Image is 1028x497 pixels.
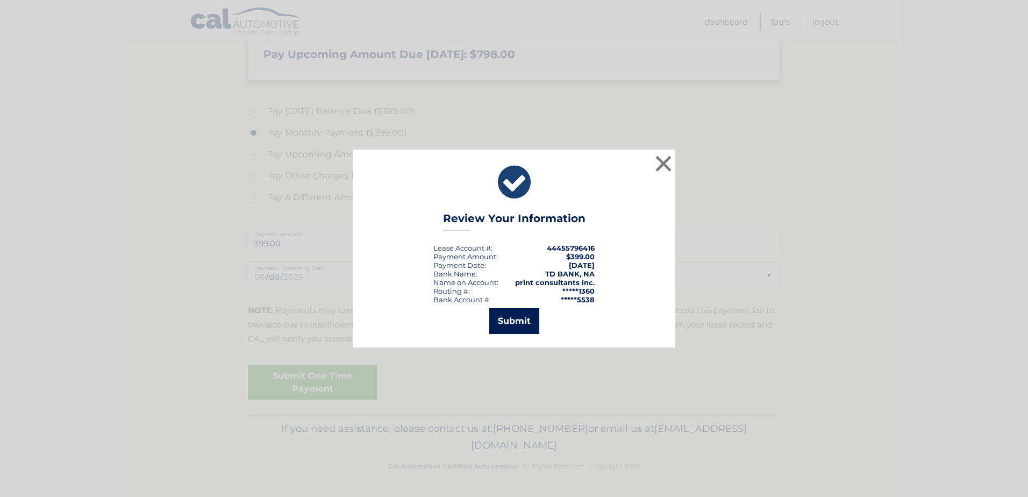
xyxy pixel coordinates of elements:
[433,287,470,295] div: Routing #:
[433,252,498,261] div: Payment Amount:
[566,252,595,261] span: $399.00
[433,261,484,269] span: Payment Date
[433,295,491,304] div: Bank Account #:
[433,244,492,252] div: Lease Account #:
[653,153,674,174] button: ×
[489,308,539,334] button: Submit
[433,278,498,287] div: Name on Account:
[515,278,595,287] strong: print consultants inc.
[547,244,595,252] strong: 44455796416
[545,269,595,278] strong: TD BANK, NA
[569,261,595,269] span: [DATE]
[433,261,486,269] div: :
[443,212,586,231] h3: Review Your Information
[433,269,477,278] div: Bank Name:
